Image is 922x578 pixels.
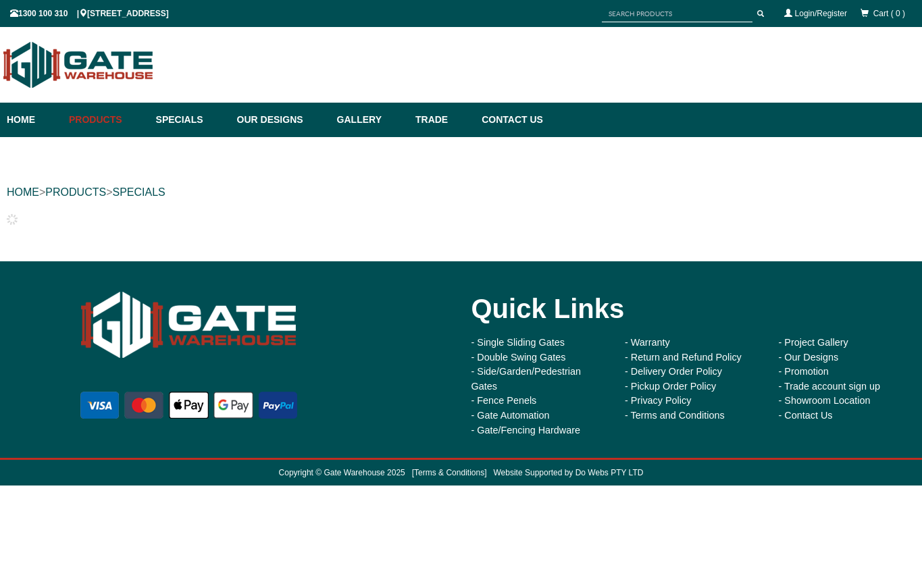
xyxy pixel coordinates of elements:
span: Cart ( 0 ) [873,9,905,18]
a: Gallery [330,103,409,137]
a: - Side/Garden/Pedestrian Gates [471,366,581,392]
span: [ ] [405,468,487,477]
a: - Return and Refund Policy [625,352,742,363]
a: - Project Gallery [779,337,848,348]
a: SPECIALS [112,186,165,198]
a: - Promotion [779,366,829,377]
a: - Fence Penels [471,395,537,406]
a: - Warranty [625,337,670,348]
a: Trade [409,103,475,137]
a: Specials [149,103,230,137]
a: - Double Swing Gates [471,352,566,363]
span: 1300 100 310 | [STREET_ADDRESS] [10,9,169,18]
a: Login/Register [795,9,847,18]
a: - Showroom Location [779,395,871,406]
a: - Contact Us [779,410,833,421]
a: Products [62,103,149,137]
a: - Pickup Order Policy [625,381,716,392]
a: - Gate/Fencing Hardware [471,425,581,436]
div: > > [7,171,915,214]
a: - Trade account sign up [779,381,880,392]
a: - Single Sliding Gates [471,337,565,348]
a: HOME [7,186,39,198]
a: Home [7,103,62,137]
a: Contact Us [475,103,543,137]
a: Website Supported by Do Webs PTY LTD [494,468,644,477]
a: - Privacy Policy [625,395,691,406]
input: SEARCH PRODUCTS [602,5,752,22]
a: - Our Designs [779,352,839,363]
img: Gate Warehouse [78,282,300,369]
a: - Gate Automation [471,410,550,421]
a: - Terms and Conditions [625,410,725,421]
a: - Delivery Order Policy [625,366,722,377]
img: payment options [78,389,300,421]
a: Our Designs [230,103,330,137]
div: Quick Links [471,282,913,336]
a: Terms & Conditions [414,468,484,477]
a: PRODUCTS [45,186,106,198]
